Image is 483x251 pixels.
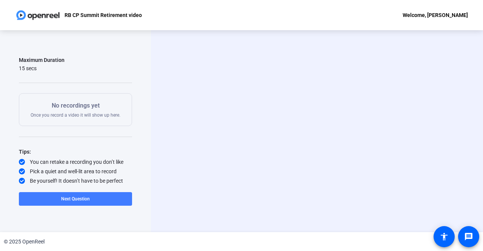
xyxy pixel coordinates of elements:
p: No recordings yet [31,101,120,110]
mat-icon: accessibility [440,232,449,241]
div: Tips: [19,147,132,156]
div: Once you record a video it will show up here. [31,101,120,118]
div: Welcome, [PERSON_NAME] [403,11,468,20]
span: Next Question [61,196,90,202]
div: Be yourself! It doesn’t have to be perfect [19,177,132,185]
img: OpenReel logo [15,8,61,23]
button: Next Question [19,192,132,206]
div: 15 secs [19,65,65,72]
p: RB CP Summit Retirement video [65,11,142,20]
mat-icon: message [464,232,473,241]
div: © 2025 OpenReel [4,238,45,246]
div: Pick a quiet and well-lit area to record [19,168,132,175]
div: Maximum Duration [19,55,65,65]
div: You can retake a recording you don’t like [19,158,132,166]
